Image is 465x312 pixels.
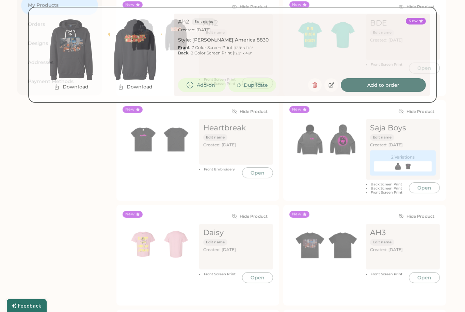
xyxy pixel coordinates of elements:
[103,18,167,82] img: generate-image
[39,18,103,82] img: generate-image
[178,18,189,26] div: Ah2
[50,82,93,92] button: Download
[341,78,426,92] button: Add to order
[234,51,252,55] font: 12.5" x 4.8"
[178,27,212,33] div: Created: [DATE]
[408,18,418,24] div: New
[235,46,253,50] font: 12.9" x 11.5"
[114,82,157,92] button: Download
[178,78,226,92] button: Add-on
[178,37,269,44] div: Style: [PERSON_NAME] America 8830
[228,78,276,92] button: Duplicate
[324,78,338,92] button: Edit this saved product
[178,45,190,50] strong: Front
[192,18,216,25] button: Edit name
[178,50,189,55] strong: Back
[178,45,253,56] div: : 7 Color Screen Print | : 8 Color Screen Print |
[308,78,322,92] button: Delete this saved product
